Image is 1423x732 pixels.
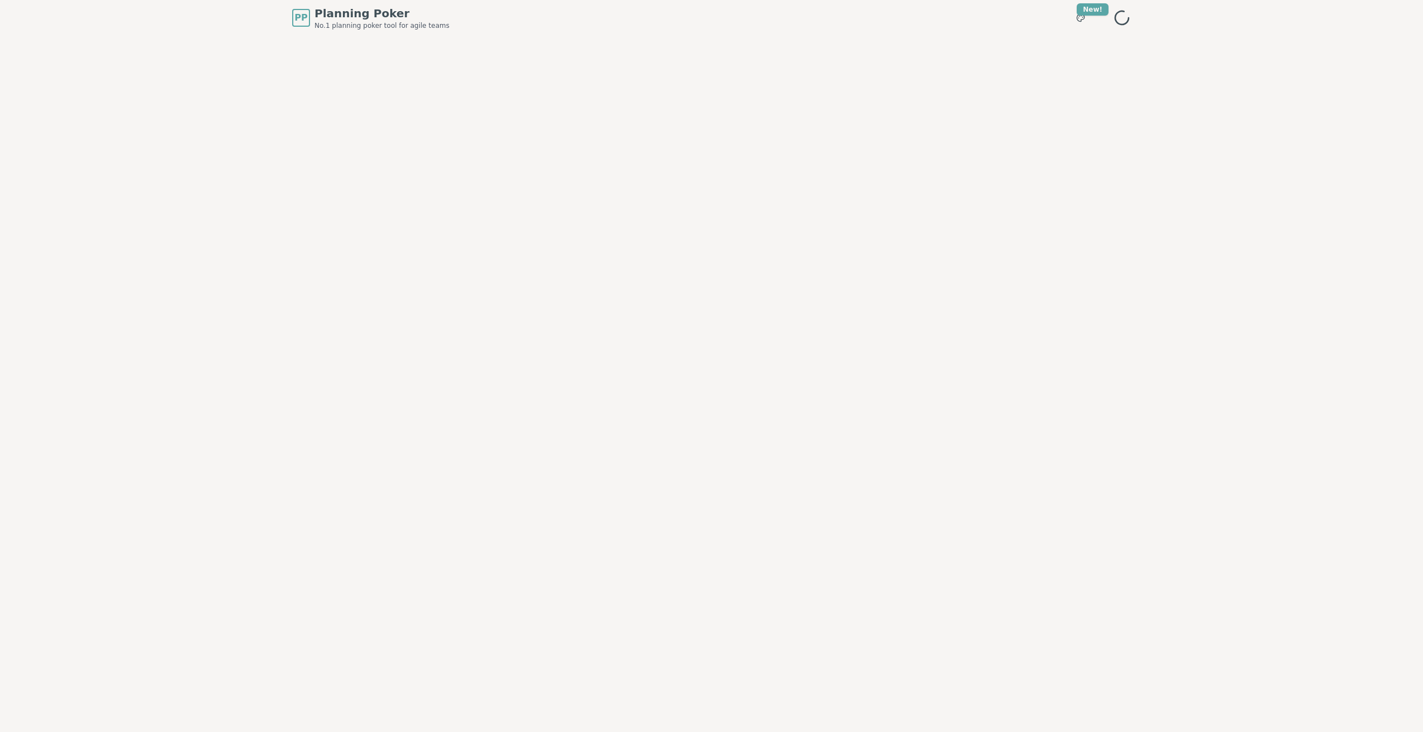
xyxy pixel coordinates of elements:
span: Planning Poker [314,6,449,21]
button: New! [1071,8,1091,28]
a: PPPlanning PokerNo.1 planning poker tool for agile teams [292,6,449,30]
span: No.1 planning poker tool for agile teams [314,21,449,30]
span: PP [294,11,307,25]
div: New! [1077,3,1109,16]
